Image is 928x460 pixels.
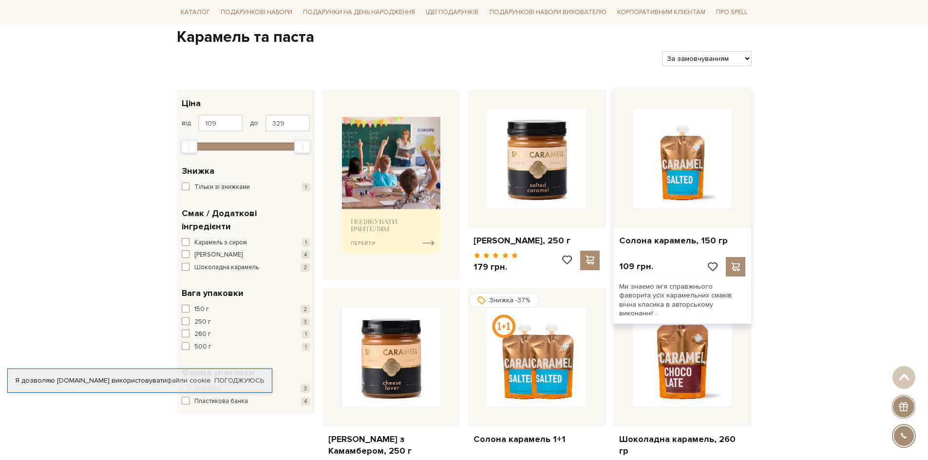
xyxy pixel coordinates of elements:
span: Пластикова банка [194,397,248,406]
span: 4 [301,397,310,405]
input: Ціна [265,115,310,131]
span: Смак / Додаткові інгредієнти [182,207,307,233]
a: Корпоративним клієнтам [613,4,709,20]
span: Вага упаковки [182,287,244,300]
span: 260 г [194,330,211,339]
a: Про Spell [712,5,751,20]
span: 1 [302,343,310,351]
span: 2 [301,263,310,272]
span: Тільки зі знижками [194,183,250,192]
div: Max [294,140,311,153]
a: файли cookie [167,376,211,385]
span: 1 [302,330,310,338]
img: Солона карамель 1+1 [487,308,586,406]
input: Ціна [198,115,243,131]
a: [PERSON_NAME], 250 г [473,235,600,246]
span: Знижка [182,165,214,178]
h1: Карамель та паста [177,27,752,48]
a: Подарункові набори [217,5,296,20]
span: 500 г [194,342,211,352]
span: 1 [302,239,310,247]
a: Каталог [177,5,214,20]
span: Шоколадна карамель [194,263,259,273]
span: [PERSON_NAME] [194,250,243,260]
a: Погоджуюсь [214,376,264,385]
button: Карамель з сиром 1 [182,238,310,248]
span: 3 [301,318,310,326]
button: Пластикова банка 4 [182,397,310,406]
img: Солона карамель, 150 гр [633,109,732,208]
a: Ідеї подарунків [422,5,482,20]
a: Подарунки на День народження [299,5,419,20]
p: 179 грн. [473,261,518,273]
button: 260 г 1 [182,330,310,339]
a: Солона карамель, 150 гр [619,235,745,246]
button: Шоколадна карамель 2 [182,263,310,273]
a: Шоколадна карамель, 260 гр [619,434,745,457]
button: Тільки зі знижками 1 [182,183,310,192]
button: 150 г 2 [182,305,310,314]
a: Подарункові набори вихователю [486,4,610,20]
span: Карамель з сиром [194,238,247,248]
span: 3 [301,385,310,393]
span: 250 г [194,317,211,327]
div: Min [181,140,197,153]
span: 150 г [194,305,209,314]
span: 4 [301,251,310,259]
button: 250 г 3 [182,317,310,327]
a: [PERSON_NAME] з Камамбером, 250 г [328,434,455,457]
div: Знижка -37% [470,293,538,308]
span: 2 [301,305,310,313]
span: до [250,119,258,128]
span: Ціна [182,97,201,110]
div: Я дозволяю [DOMAIN_NAME] використовувати [8,376,272,385]
button: [PERSON_NAME] 4 [182,250,310,260]
button: 500 г 1 [182,342,310,352]
div: Ми знаємо ім'я справжнього фаворита усіх карамельних смаків: вічна класика в авторському виконанн... [613,276,751,324]
span: Форма упаковки [182,366,254,379]
a: Солона карамель 1+1 [473,434,600,445]
img: banner [342,117,441,254]
span: 1 [302,183,310,191]
p: 109 грн. [619,261,653,272]
span: від [182,119,191,128]
img: Шоколадна карамель, 260 гр [633,308,732,406]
